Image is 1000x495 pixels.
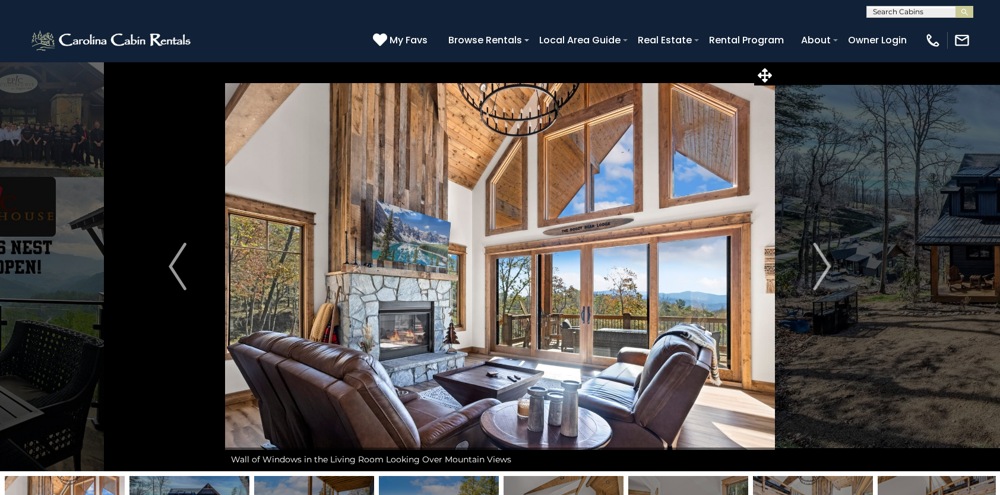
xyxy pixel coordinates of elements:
[30,28,194,52] img: White-1-2.png
[130,62,224,471] button: Previous
[814,243,831,290] img: arrow
[373,33,431,48] a: My Favs
[925,32,941,49] img: phone-regular-white.png
[842,30,913,50] a: Owner Login
[954,32,970,49] img: mail-regular-white.png
[169,243,186,290] img: arrow
[442,30,528,50] a: Browse Rentals
[775,62,869,471] button: Next
[390,33,428,47] span: My Favs
[632,30,698,50] a: Real Estate
[225,448,775,471] div: Wall of Windows in the Living Room Looking Over Mountain Views
[533,30,626,50] a: Local Area Guide
[703,30,790,50] a: Rental Program
[795,30,837,50] a: About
